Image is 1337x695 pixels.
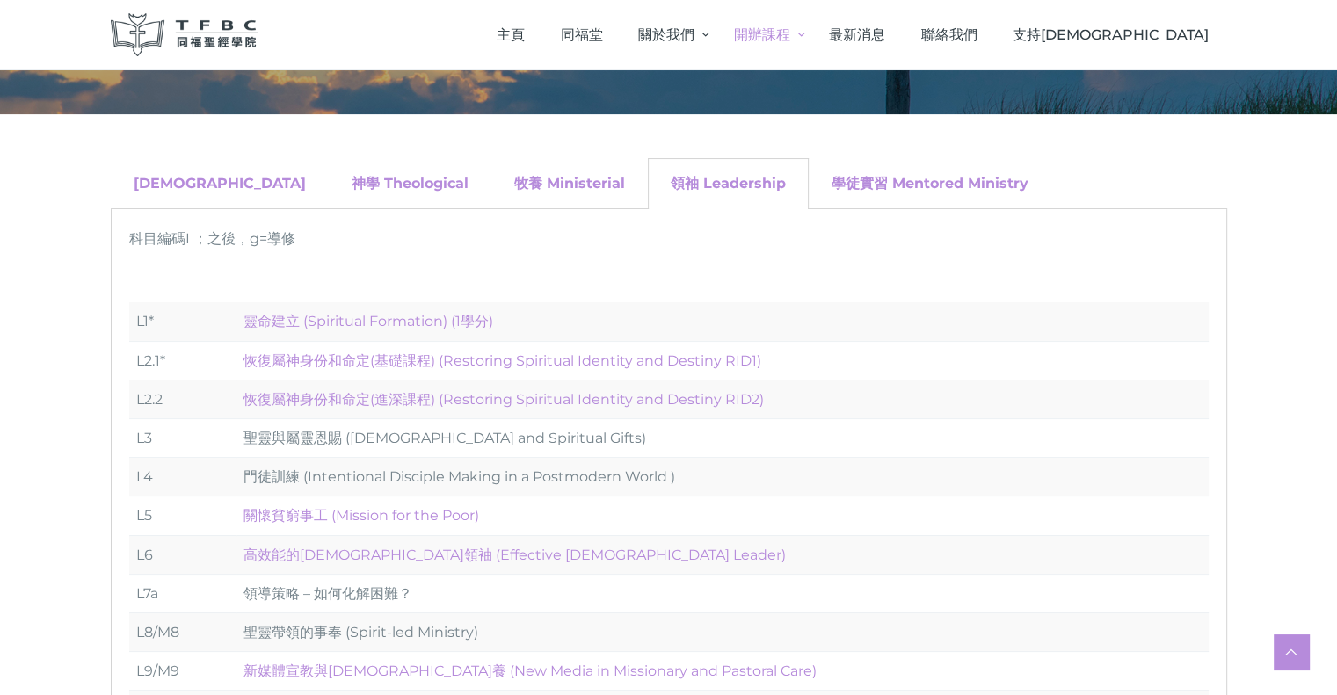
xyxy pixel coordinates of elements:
[1013,26,1209,43] span: 支持[DEMOGRAPHIC_DATA]
[671,175,786,192] a: 領袖 Leadership
[129,574,237,612] td: L7a
[236,612,1208,651] td: 聖靈帶領的事奉 (Spirit-led Ministry)
[497,26,525,43] span: 主頁
[1274,634,1309,670] a: Scroll to top
[267,230,295,247] span: 導修
[236,574,1208,612] td: 領導策略 – 如何化解困難？
[129,230,185,247] span: 科目編碼
[250,230,267,247] span: g=
[903,9,995,61] a: 聯絡我們
[134,175,306,192] a: [DEMOGRAPHIC_DATA]
[479,9,543,61] a: 主頁
[243,391,764,408] a: 恢復屬神身份和命定(進深課程) (Restoring Spiritual Identity and Destiny RID2)
[921,26,977,43] span: 聯絡我們
[236,458,1208,496] td: 門徒訓練 (Intentional Disciple Making in a Postmodern World )
[129,652,237,691] td: L9/M9
[236,418,1208,457] td: 聖靈與屬靈恩賜 ([DEMOGRAPHIC_DATA] and Spiritual Gifts)
[514,175,625,192] a: 牧養 Ministerial
[243,547,786,563] a: 高效能的[DEMOGRAPHIC_DATA]領袖 (Effective [DEMOGRAPHIC_DATA] Leader)
[129,535,237,574] td: L6
[129,380,237,418] td: L2.2
[129,496,237,535] td: L5
[243,313,493,329] a: 靈命建立 (Spiritual Formation) (1學分)
[829,26,885,43] span: 最新消息
[561,26,603,43] span: 同福堂
[129,612,237,651] td: L8/M8
[129,418,237,457] td: L3
[243,662,817,679] a: 新媒體宣教與[DEMOGRAPHIC_DATA]養 (New Media in Missionary and Pastoral Care)
[243,507,479,524] a: 關懷貧窮事工 (Mission for the Poor)
[185,230,193,247] span: L
[995,9,1227,61] a: 支持[DEMOGRAPHIC_DATA]
[352,175,469,192] a: 神學 Theological
[638,26,694,43] span: 關於我們
[811,9,904,61] a: 最新消息
[243,352,761,369] a: 恢復屬神身份和命定(基礎課程) (Restoring Spiritual Identity and Destiny RID1)
[734,26,790,43] span: 開辦課程
[621,9,716,61] a: 關於我們
[832,175,1028,192] a: 學徒實習 Mentored Ministry
[542,9,621,61] a: 同福堂
[716,9,810,61] a: 開辦課程
[111,13,258,56] img: 同福聖經學院 TFBC
[129,458,237,496] td: L4
[129,341,237,380] td: L2.1*
[193,230,250,247] span: ；之後，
